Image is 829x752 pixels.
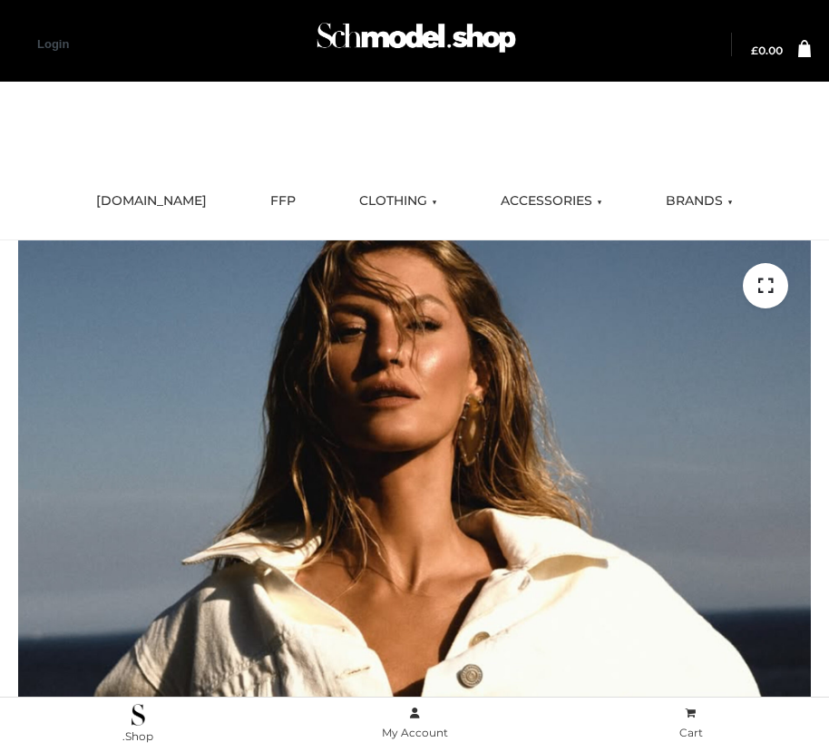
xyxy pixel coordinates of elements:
a: My Account [277,703,553,744]
a: CLOTHING [346,181,451,221]
span: My Account [382,726,448,739]
a: Schmodel Admin 964 [308,15,521,74]
img: .Shop [132,704,145,726]
a: BRANDS [652,181,746,221]
a: Cart [552,703,829,744]
span: .Shop [122,729,153,743]
a: [DOMAIN_NAME] [83,181,220,221]
a: FFP [257,181,309,221]
a: Login [37,37,69,51]
img: Schmodel Admin 964 [312,10,521,74]
span: £ [751,44,758,57]
bdi: 0.00 [751,44,783,57]
a: £0.00 [751,45,783,56]
a: ACCESSORIES [487,181,616,221]
span: Cart [679,726,703,739]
